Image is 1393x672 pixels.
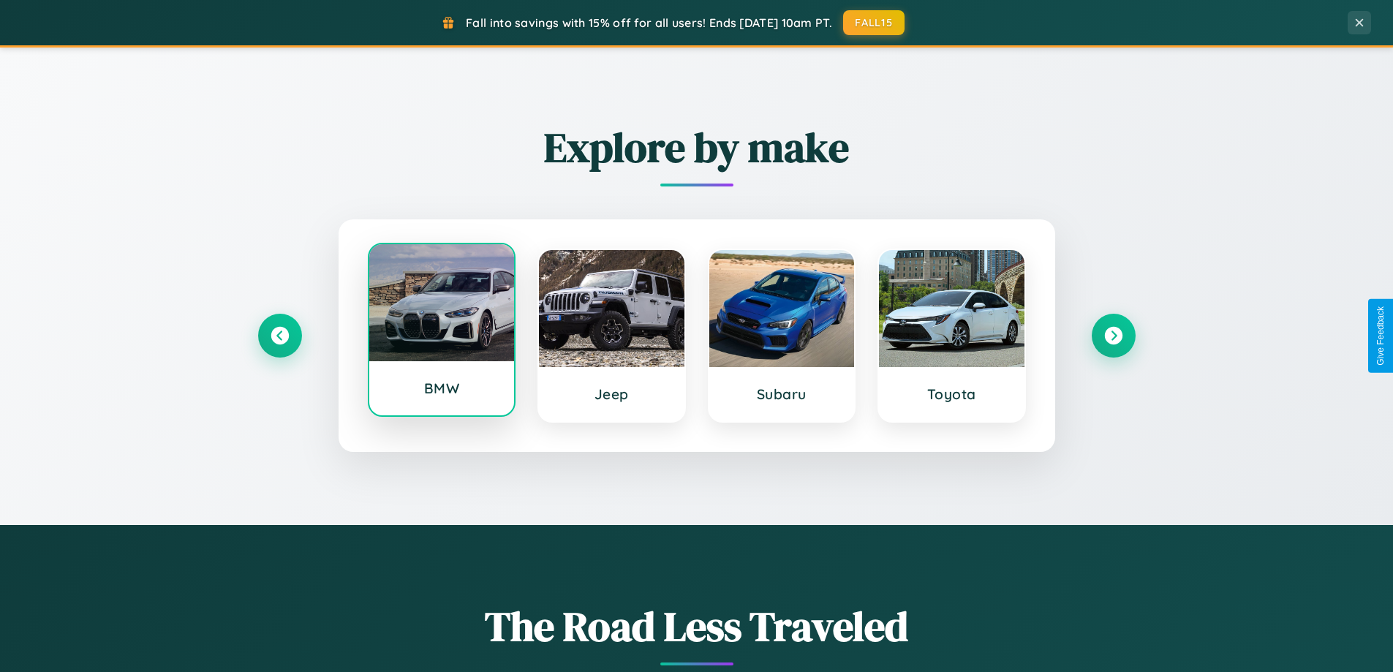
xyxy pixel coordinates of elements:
[1375,306,1386,366] div: Give Feedback
[258,598,1136,654] h1: The Road Less Traveled
[843,10,905,35] button: FALL15
[384,380,500,397] h3: BMW
[894,385,1010,403] h3: Toyota
[724,385,840,403] h3: Subaru
[258,119,1136,175] h2: Explore by make
[466,15,832,30] span: Fall into savings with 15% off for all users! Ends [DATE] 10am PT.
[554,385,670,403] h3: Jeep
